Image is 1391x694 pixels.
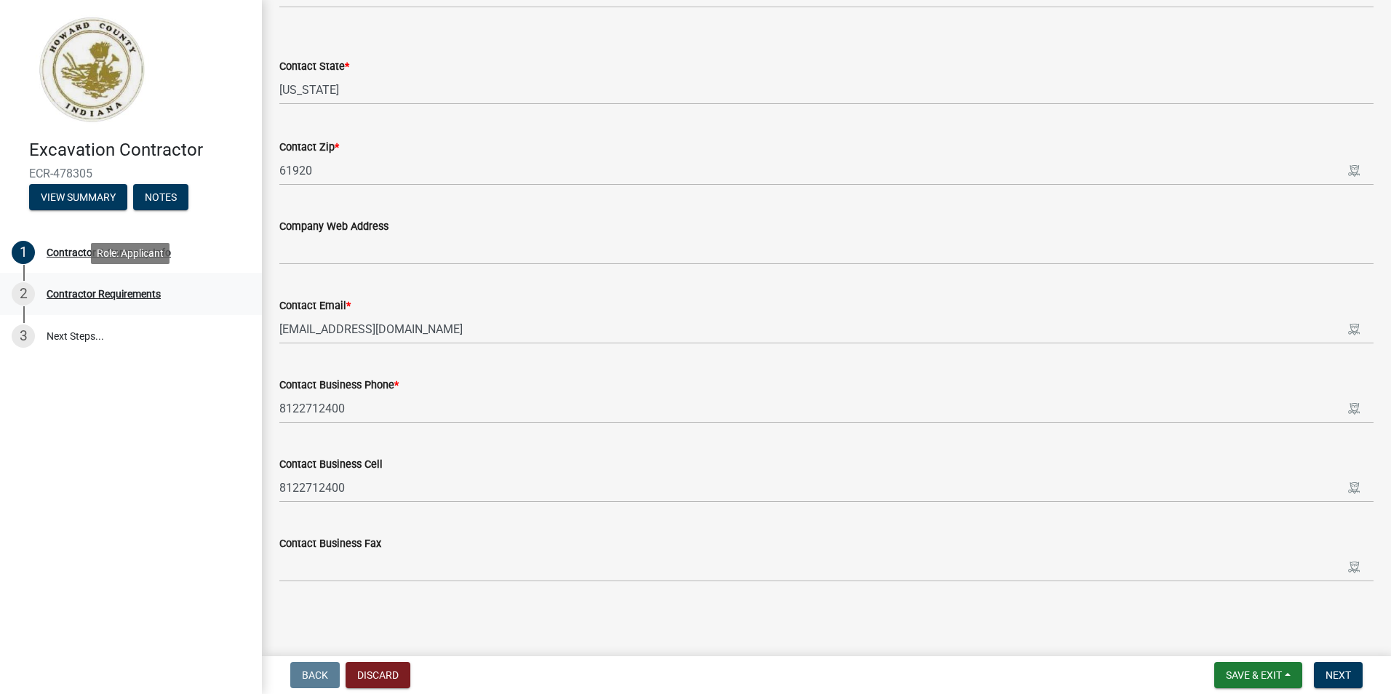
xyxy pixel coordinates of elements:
[1226,669,1282,681] span: Save & Exit
[346,662,410,688] button: Discard
[1326,669,1351,681] span: Next
[133,184,188,210] button: Notes
[279,222,388,232] label: Company Web Address
[279,143,339,153] label: Contact Zip
[302,669,328,681] span: Back
[279,62,349,72] label: Contact State
[29,184,127,210] button: View Summary
[279,301,351,311] label: Contact Email
[1214,662,1302,688] button: Save & Exit
[47,247,171,258] div: Contractor & Company Info
[29,192,127,204] wm-modal-confirm: Summary
[29,15,154,124] img: Howard County, Indiana
[133,192,188,204] wm-modal-confirm: Notes
[279,380,399,391] label: Contact Business Phone
[29,167,233,180] span: ECR-478305
[12,324,35,348] div: 3
[12,282,35,306] div: 2
[279,539,381,549] label: Contact Business Fax
[12,241,35,264] div: 1
[91,243,170,264] div: Role: Applicant
[290,662,340,688] button: Back
[279,460,383,470] label: Contact Business Cell
[29,140,250,161] h4: Excavation Contractor
[1314,662,1363,688] button: Next
[47,289,161,299] div: Contractor Requirements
